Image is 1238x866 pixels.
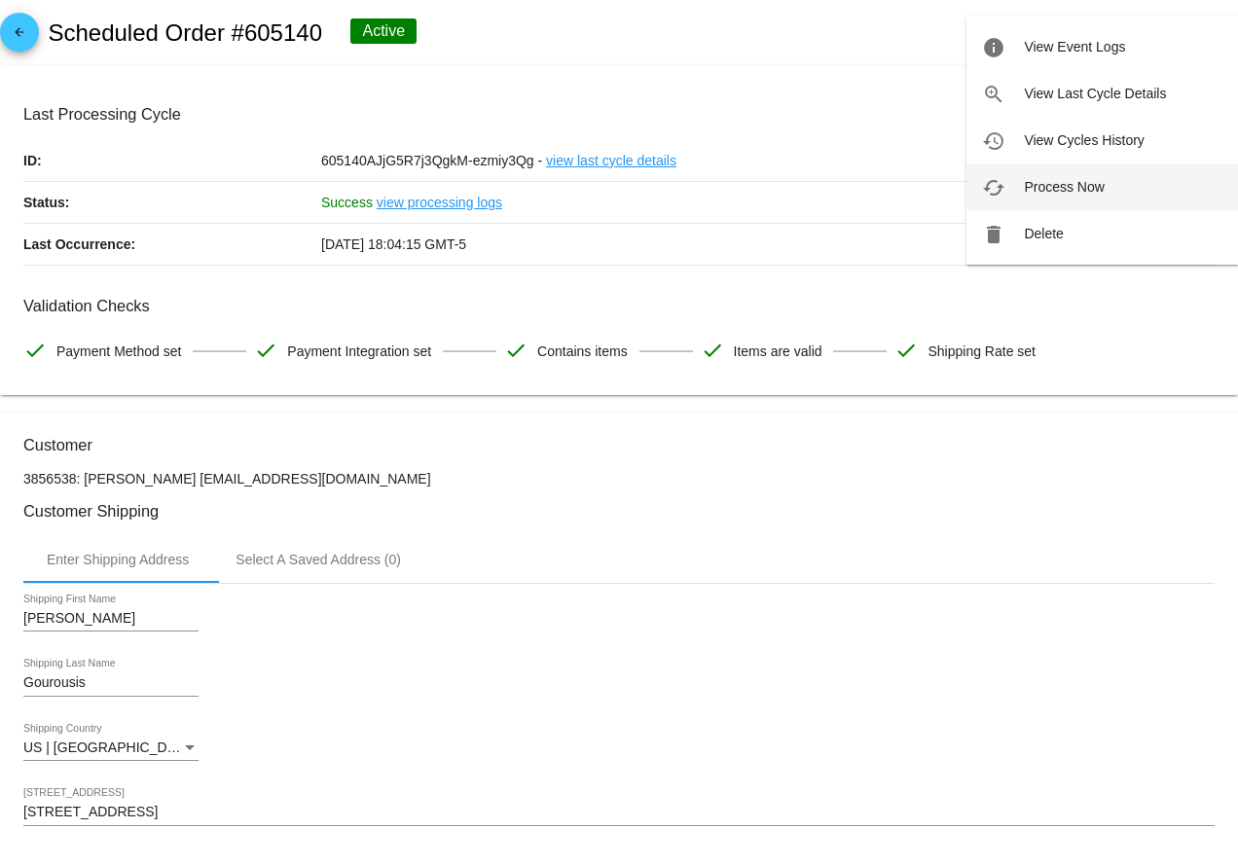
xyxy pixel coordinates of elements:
[1024,86,1166,101] span: View Last Cycle Details
[982,83,1005,106] mat-icon: zoom_in
[982,223,1005,246] mat-icon: delete
[982,176,1005,199] mat-icon: cached
[1024,132,1144,148] span: View Cycles History
[982,129,1005,153] mat-icon: history
[1024,39,1125,54] span: View Event Logs
[982,36,1005,59] mat-icon: info
[1024,179,1104,195] span: Process Now
[1024,226,1063,241] span: Delete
